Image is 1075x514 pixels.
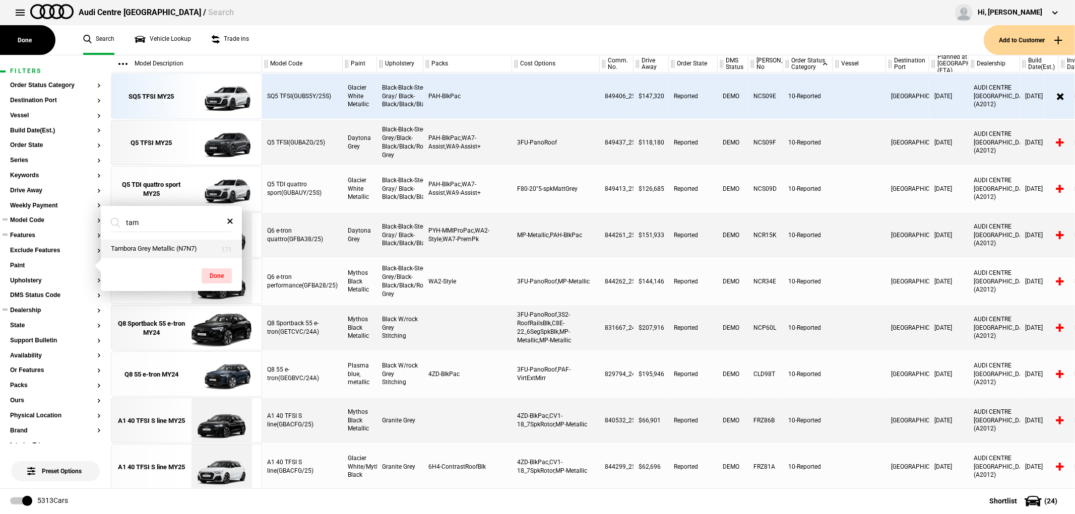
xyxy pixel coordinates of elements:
div: Upholstery [377,55,423,72]
div: Black W/rock Grey Stitching [377,305,423,350]
span: Preset Options [29,455,82,475]
div: Q5 TFSI(GUBAZG/25) [262,120,343,165]
a: Q5 TFSI MY25 [116,120,186,166]
span: Search [208,8,234,17]
div: Reported [669,444,718,489]
div: Audi Centre [GEOGRAPHIC_DATA] / [79,7,234,18]
div: 849437_25 [600,120,634,165]
div: Glacier White/Mythos Black [343,444,377,489]
div: SQ5 TFSI MY25 [129,92,174,101]
div: [GEOGRAPHIC_DATA] [886,444,929,489]
div: AUDI CENTRE [GEOGRAPHIC_DATA] (A2012) [969,166,1020,211]
div: Order Status Category [783,55,833,72]
div: [GEOGRAPHIC_DATA] [886,398,929,443]
div: PYH-MMIProPac,WA2-Style,WA7-PremPk [423,212,512,258]
div: 10-Reported [783,74,833,119]
section: Destination Port [10,97,101,112]
div: $66,901 [634,398,669,443]
div: 6H4-ContrastRoofBlk [423,444,512,489]
button: Done [202,268,232,283]
div: Black-Black-Steel Gray/ Black-Black/Black/Black [377,74,423,119]
section: Brand [10,427,101,443]
div: AUDI CENTRE [GEOGRAPHIC_DATA] (A2012) [969,305,1020,350]
div: 4ZD-BlkPac,CV1-18_7SpkRotor,MP-Metallic [512,398,600,443]
div: [GEOGRAPHIC_DATA] [886,351,929,397]
div: [GEOGRAPHIC_DATA] [886,305,929,350]
div: PAH-BlkPac,WA7-Assist,WA9-Assist+ [423,166,512,211]
div: 844261_25 [600,212,634,258]
button: Shortlist(24) [974,488,1075,513]
section: Availability [10,352,101,368]
div: Mythos Black Metallic [343,398,377,443]
div: [DATE] [1020,444,1059,489]
a: A1 40 TFSI S line MY25 [116,445,186,490]
div: 3FU-PanoRoof,3S2-RoofRailsBlk,C8E-22_6SegSpkBlk,MP-Metallic,MP-Metallic [512,305,600,350]
div: Reported [669,212,718,258]
div: Paint [343,55,376,72]
div: [DATE] [1020,212,1059,258]
div: DEMO [718,351,748,397]
div: Black W/rock Grey Stitching [377,351,423,397]
div: Glacier White Metallic [343,74,377,119]
div: 10-Reported [783,212,833,258]
div: 10-Reported [783,120,833,165]
div: DEMO [718,444,748,489]
div: [PERSON_NAME] No [748,55,783,72]
div: 3FU-PanoRoof,MP-Metallic [512,259,600,304]
div: DEMO [718,212,748,258]
img: Audi_GBACFG_25_ZV_2Y0E_4ZD_6H4_CV1_6FB_(Nadin:_4ZD_6FB_6H4_C43_CV1)_ext.png [186,445,257,490]
div: [GEOGRAPHIC_DATA] [886,212,929,258]
div: Q6 e-tron performance(GFBA28/25) [262,259,343,304]
div: A1 40 TFSI S line(GBACFG/25) [262,444,343,489]
img: Audi_GBACFG_25_ZV_0E0E_4ZD_CV1_(Nadin:_4ZD_C43_CV1)_ext.png [186,398,257,444]
div: Model Description [111,55,262,72]
div: Reported [669,305,718,350]
section: Dealership [10,307,101,322]
div: Q8 Sportback 55 e-tron MY24 [116,319,186,337]
button: Physical Location [10,412,101,419]
div: Drive Away [634,55,668,72]
div: Packs [423,55,512,72]
div: AUDI CENTRE [GEOGRAPHIC_DATA] (A2012) [969,120,1020,165]
div: AUDI CENTRE [GEOGRAPHIC_DATA] (A2012) [969,351,1020,397]
div: Black-Black-Steel Gray/ Black-Black/Black/Black [377,212,423,258]
a: Trade ins [211,25,249,55]
div: $207,916 [634,305,669,350]
section: Order Status Category [10,82,101,97]
button: Series [10,157,101,164]
div: [DATE] [929,398,969,443]
a: Q8 Sportback 55 e-tron MY24 [116,306,186,351]
div: Build Date(Est.) [1020,55,1058,72]
div: F80-20"5-spkMattGrey [512,166,600,211]
section: Drive Away [10,187,101,202]
button: Weekly Payment [10,202,101,209]
div: 10-Reported [783,166,833,211]
div: Mythos Black Metallic [343,305,377,350]
img: Audi_GETCVC_24A_MP_0E0E_C8E_MP_WQS-1_2MB_3FU_3S2_(Nadin:_1XP_2MB_3FU_3S2_4ZD_6FJ_C30_C8E_N5K_WQS_... [186,306,257,351]
div: NCS09F [748,120,783,165]
img: Audi_GUBS5Y_25S_GX_2Y2Y_PAH_WA2_6FJ_53A_PYH_PWO_(Nadin:_53A_6FJ_C56_PAH_PWO_PYH_S9S_WA2)_ext.png [186,74,257,119]
div: 10-Reported [783,398,833,443]
div: SQ5 TFSI(GUBS5Y/25S) [262,74,343,119]
img: audi.png [30,4,74,19]
div: Granite Grey [377,444,423,489]
div: Black-Black-Steel Gray/ Black-Black/Black/Black [377,166,423,211]
button: Tambora Grey Metallic (N7N7) [101,240,242,258]
div: Q5 TDI quattro sport(GUBAUY/25S) [262,166,343,211]
div: 849406_25 [600,74,634,119]
div: [GEOGRAPHIC_DATA] [886,259,929,304]
section: Packs [10,382,101,397]
input: Search [111,213,220,232]
div: [DATE] [929,74,969,119]
section: Or Features [10,367,101,382]
section: Paint [10,262,101,277]
button: Features [10,232,101,239]
div: WA2-Style [423,259,512,304]
div: AUDI CENTRE [GEOGRAPHIC_DATA] (A2012) [969,212,1020,258]
div: A1 40 TFSI S line MY25 [118,463,185,472]
div: Q8 55 e-tron(GEGBVC/24A) [262,351,343,397]
div: 10-Reported [783,351,833,397]
a: Vehicle Lookup [135,25,191,55]
div: Daytona Grey [343,120,377,165]
div: Reported [669,120,718,165]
